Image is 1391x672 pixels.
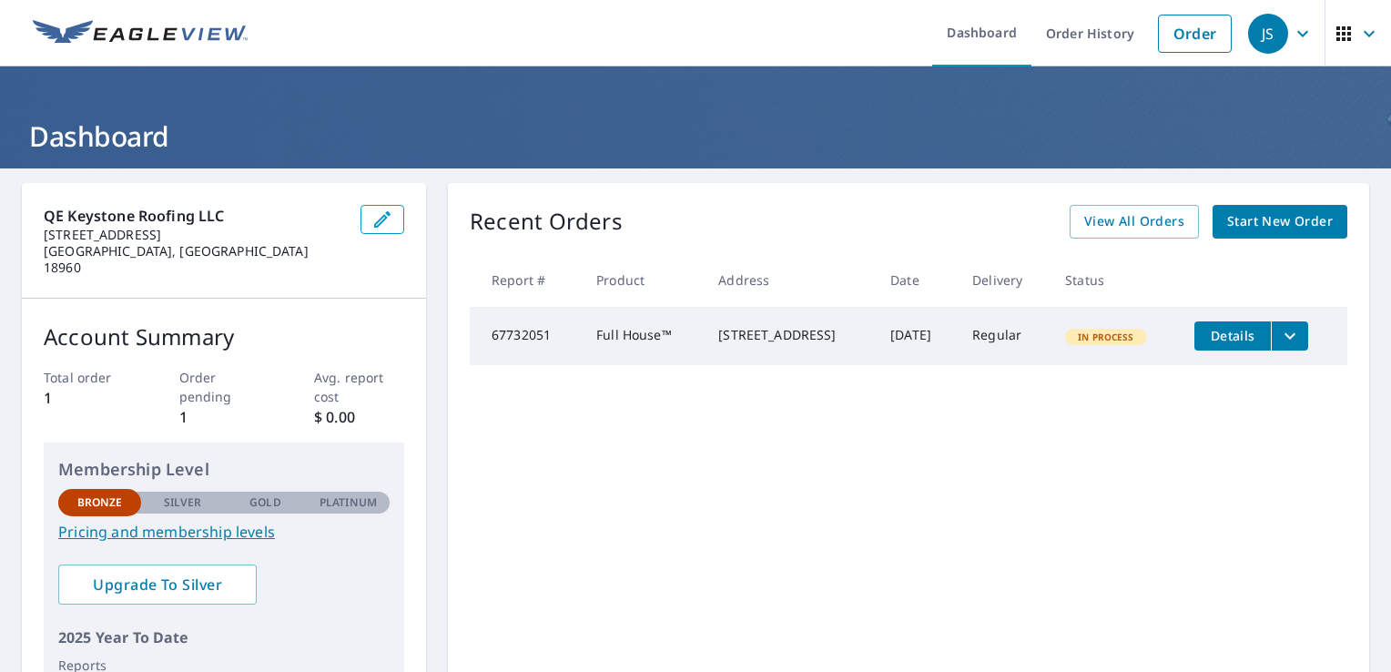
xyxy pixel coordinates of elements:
[876,307,958,365] td: [DATE]
[44,387,134,409] p: 1
[58,626,390,648] p: 2025 Year To Date
[314,406,404,428] p: $ 0.00
[164,494,202,511] p: Silver
[44,321,404,353] p: Account Summary
[33,20,248,47] img: EV Logo
[314,368,404,406] p: Avg. report cost
[44,205,346,227] p: QE Keystone Roofing LLC
[44,368,134,387] p: Total order
[582,307,704,365] td: Full House™
[704,253,876,307] th: Address
[58,457,390,482] p: Membership Level
[44,227,346,243] p: [STREET_ADDRESS]
[73,575,242,595] span: Upgrade To Silver
[1271,321,1308,351] button: filesDropdownBtn-67732051
[470,205,623,239] p: Recent Orders
[179,406,269,428] p: 1
[77,494,123,511] p: Bronze
[470,253,582,307] th: Report #
[1067,331,1145,343] span: In Process
[1070,205,1199,239] a: View All Orders
[1213,205,1347,239] a: Start New Order
[958,253,1051,307] th: Delivery
[249,494,280,511] p: Gold
[876,253,958,307] th: Date
[320,494,377,511] p: Platinum
[58,565,257,605] a: Upgrade To Silver
[958,307,1051,365] td: Regular
[58,521,390,543] a: Pricing and membership levels
[179,368,269,406] p: Order pending
[22,117,1369,155] h1: Dashboard
[1051,253,1180,307] th: Status
[1205,327,1260,344] span: Details
[470,307,582,365] td: 67732051
[1158,15,1232,53] a: Order
[1248,14,1288,54] div: JS
[582,253,704,307] th: Product
[1227,210,1333,233] span: Start New Order
[44,243,346,276] p: [GEOGRAPHIC_DATA], [GEOGRAPHIC_DATA] 18960
[718,326,861,344] div: [STREET_ADDRESS]
[1194,321,1271,351] button: detailsBtn-67732051
[1084,210,1184,233] span: View All Orders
